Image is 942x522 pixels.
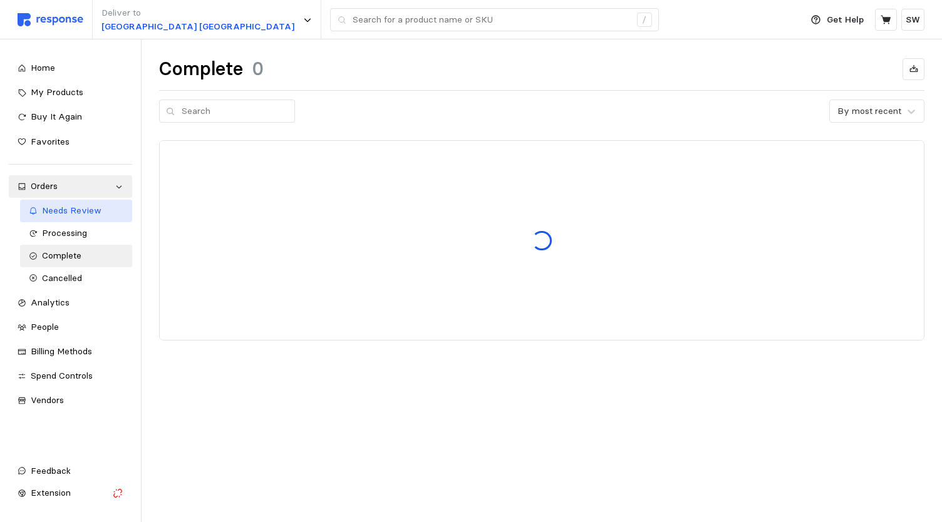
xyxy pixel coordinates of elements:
div: / [637,13,652,28]
a: Spend Controls [9,365,132,387]
span: Analytics [31,297,70,308]
div: By most recent [837,105,901,118]
a: Complete [20,245,132,267]
button: Feedback [9,460,132,483]
p: Get Help [827,13,864,27]
p: Deliver to [101,6,294,20]
button: Get Help [804,8,871,32]
span: Complete [42,250,81,261]
span: Extension [31,487,71,498]
input: Search [182,100,288,123]
a: Home [9,57,132,79]
input: Search for a product name or SKU [353,9,630,31]
div: Orders [31,180,110,193]
a: People [9,316,132,339]
a: Analytics [9,292,132,314]
a: Processing [20,222,132,245]
span: My Products [31,86,83,98]
p: SW [906,13,920,27]
span: People [31,321,59,332]
a: Favorites [9,131,132,153]
button: SW [901,9,924,31]
span: Processing [42,227,87,238]
a: Vendors [9,389,132,412]
a: Needs Review [20,200,132,222]
span: Cancelled [42,272,82,284]
a: Billing Methods [9,340,132,363]
span: Feedback [31,465,71,476]
span: Home [31,62,55,73]
span: Billing Methods [31,345,92,357]
button: Extension [9,482,132,504]
span: Buy It Again [31,111,82,122]
h1: 0 [252,57,264,81]
a: Buy It Again [9,106,132,128]
span: Favorites [31,136,70,147]
a: My Products [9,81,132,104]
span: Spend Controls [31,370,93,381]
span: Vendors [31,394,64,406]
h1: Complete [159,57,243,81]
img: svg%3e [18,13,83,26]
p: [GEOGRAPHIC_DATA] [GEOGRAPHIC_DATA] [101,20,294,34]
a: Orders [9,175,132,198]
a: Cancelled [20,267,132,290]
span: Needs Review [42,205,101,216]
